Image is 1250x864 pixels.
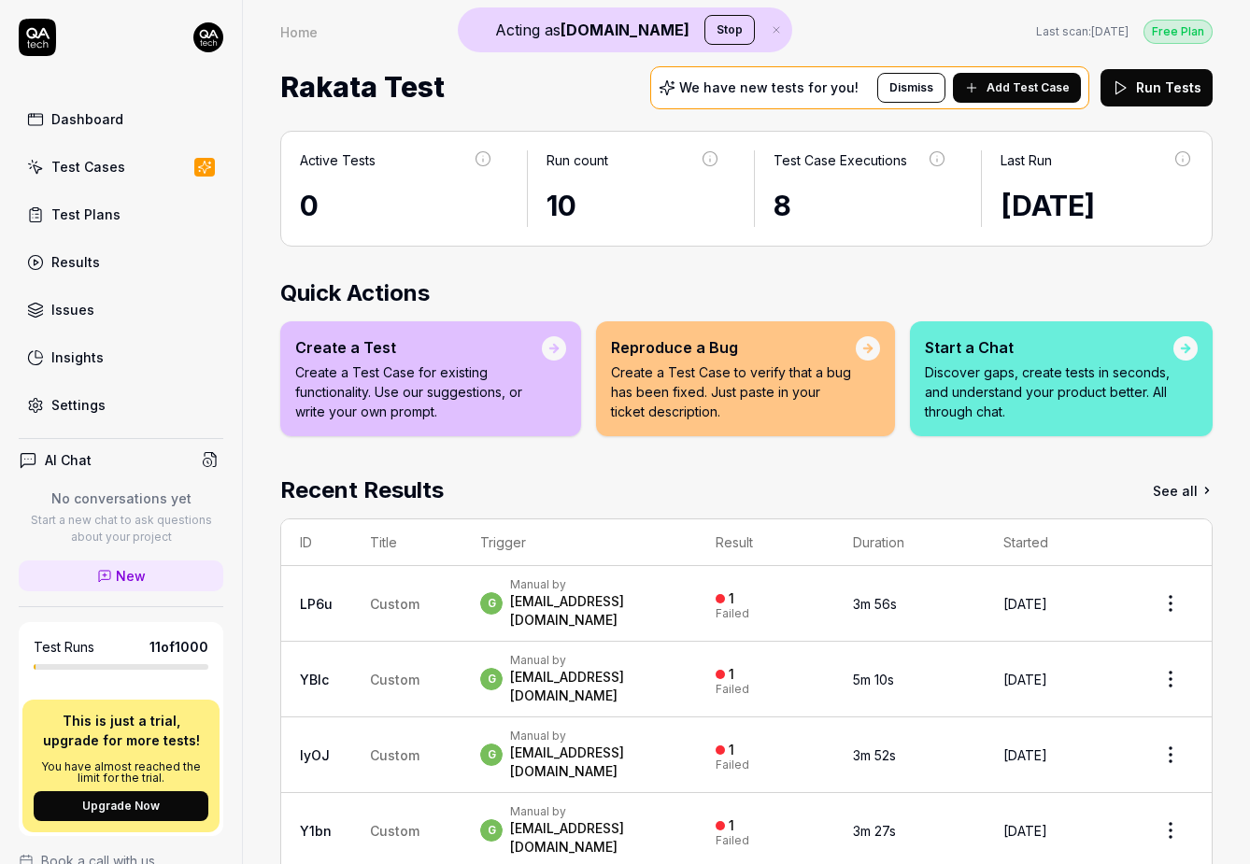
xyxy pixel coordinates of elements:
h2: Quick Actions [280,276,1213,310]
div: Insights [51,347,104,367]
div: Manual by [510,577,678,592]
time: [DATE] [1003,596,1047,612]
a: Test Plans [19,196,223,233]
div: 0 [300,185,493,227]
a: Test Cases [19,149,223,185]
a: Results [19,244,223,280]
time: [DATE] [1091,24,1129,38]
p: You have almost reached the limit for the trial. [34,761,208,784]
h2: Recent Results [280,474,444,507]
th: ID [281,519,351,566]
time: 3m 27s [853,823,896,839]
th: Duration [834,519,985,566]
span: Last scan: [1036,23,1129,40]
time: [DATE] [1003,672,1047,687]
h5: Test Runs [34,639,94,656]
p: We have new tests for you! [679,81,859,94]
button: Upgrade Now [34,791,208,821]
div: 1 [729,590,734,607]
p: This is just a trial, upgrade for more tests! [34,711,208,750]
a: LP6u [300,596,333,612]
div: 1 [729,666,734,683]
div: Settings [51,395,106,415]
h4: AI Chat [45,450,92,470]
div: 8 [774,185,947,227]
time: [DATE] [1003,747,1047,763]
th: Started [985,519,1129,566]
div: Home [280,22,318,41]
span: Custom [370,823,419,839]
div: Create a Test [295,336,542,359]
a: YBlc [300,672,329,687]
a: Dashboard [19,101,223,137]
th: Trigger [462,519,697,566]
span: Custom [370,672,419,687]
div: Test Plans [51,205,121,224]
div: Manual by [510,804,678,819]
div: [EMAIL_ADDRESS][DOMAIN_NAME] [510,819,678,857]
a: See all [1153,474,1213,507]
time: [DATE] [1001,189,1095,222]
button: Run Tests [1101,69,1213,106]
div: Start a Chat [925,336,1173,359]
div: Failed [716,759,749,771]
p: Start a new chat to ask questions about your project [19,512,223,545]
th: Title [351,519,462,566]
p: Discover gaps, create tests in seconds, and understand your product better. All through chat. [925,362,1173,421]
div: Active Tests [300,150,376,170]
div: Failed [716,608,749,619]
div: Test Case Executions [774,150,907,170]
div: Issues [51,300,94,319]
span: Add Test Case [987,79,1070,96]
span: Custom [370,596,419,612]
span: g [480,592,503,615]
button: Free Plan [1143,19,1213,44]
a: Y1bn [300,823,332,839]
a: lyOJ [300,747,330,763]
span: Custom [370,747,419,763]
div: Run count [547,150,608,170]
span: Rakata Test [280,63,445,112]
span: g [480,744,503,766]
a: New [19,560,223,591]
div: Test Cases [51,157,125,177]
div: [EMAIL_ADDRESS][DOMAIN_NAME] [510,592,678,630]
a: Settings [19,387,223,423]
div: 1 [729,817,734,834]
th: Result [697,519,834,566]
time: [DATE] [1003,823,1047,839]
div: 10 [547,185,720,227]
div: [EMAIL_ADDRESS][DOMAIN_NAME] [510,744,678,781]
div: Results [51,252,100,272]
div: Failed [716,684,749,695]
p: Create a Test Case for existing functionality. Use our suggestions, or write your own prompt. [295,362,542,421]
span: g [480,668,503,690]
div: [EMAIL_ADDRESS][DOMAIN_NAME] [510,668,678,705]
div: Reproduce a Bug [611,336,856,359]
div: Failed [716,835,749,846]
p: Create a Test Case to verify that a bug has been fixed. Just paste in your ticket description. [611,362,856,421]
button: Last scan:[DATE] [1036,23,1129,40]
button: Add Test Case [953,73,1081,103]
span: New [116,566,146,586]
div: Free Plan [1143,20,1213,44]
div: Last Run [1001,150,1052,170]
time: 3m 52s [853,747,896,763]
button: Dismiss [877,73,945,103]
time: 3m 56s [853,596,897,612]
div: Manual by [510,729,678,744]
p: No conversations yet [19,489,223,508]
div: 1 [729,742,734,758]
span: 11 of 1000 [149,637,208,657]
time: 5m 10s [853,672,894,687]
a: Issues [19,291,223,328]
div: Manual by [510,653,678,668]
div: Dashboard [51,109,123,129]
a: Insights [19,339,223,375]
img: 7ccf6c19-61ad-4a6c-8811-018b02a1b829.jpg [193,22,223,52]
span: g [480,819,503,842]
button: Stop [704,15,755,45]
